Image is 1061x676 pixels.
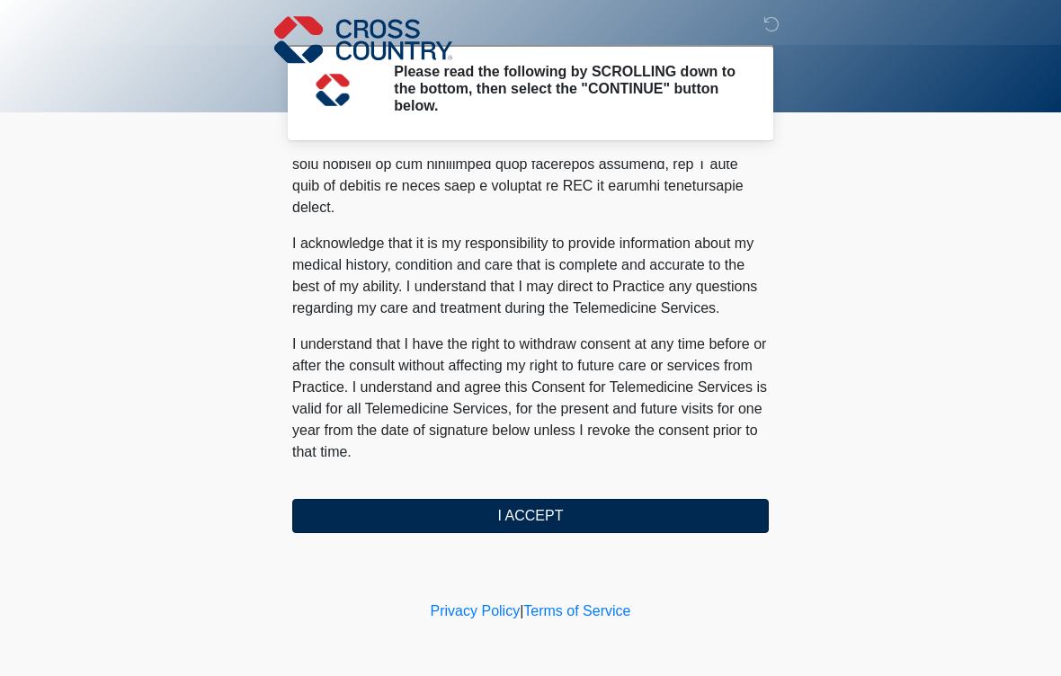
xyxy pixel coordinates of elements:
img: Cross Country Logo [274,13,452,66]
img: Agent Avatar [306,63,360,117]
p: I understand that I have the right to withdraw consent at any time before or after the consult wi... [292,334,769,463]
p: I acknowledge that it is my responsibility to provide information about my medical history, condi... [292,233,769,319]
button: I ACCEPT [292,499,769,533]
a: Terms of Service [523,603,630,618]
a: | [520,603,523,618]
a: Privacy Policy [431,603,521,618]
h2: Please read the following by SCROLLING down to the bottom, then select the "CONTINUE" button below. [394,63,742,115]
